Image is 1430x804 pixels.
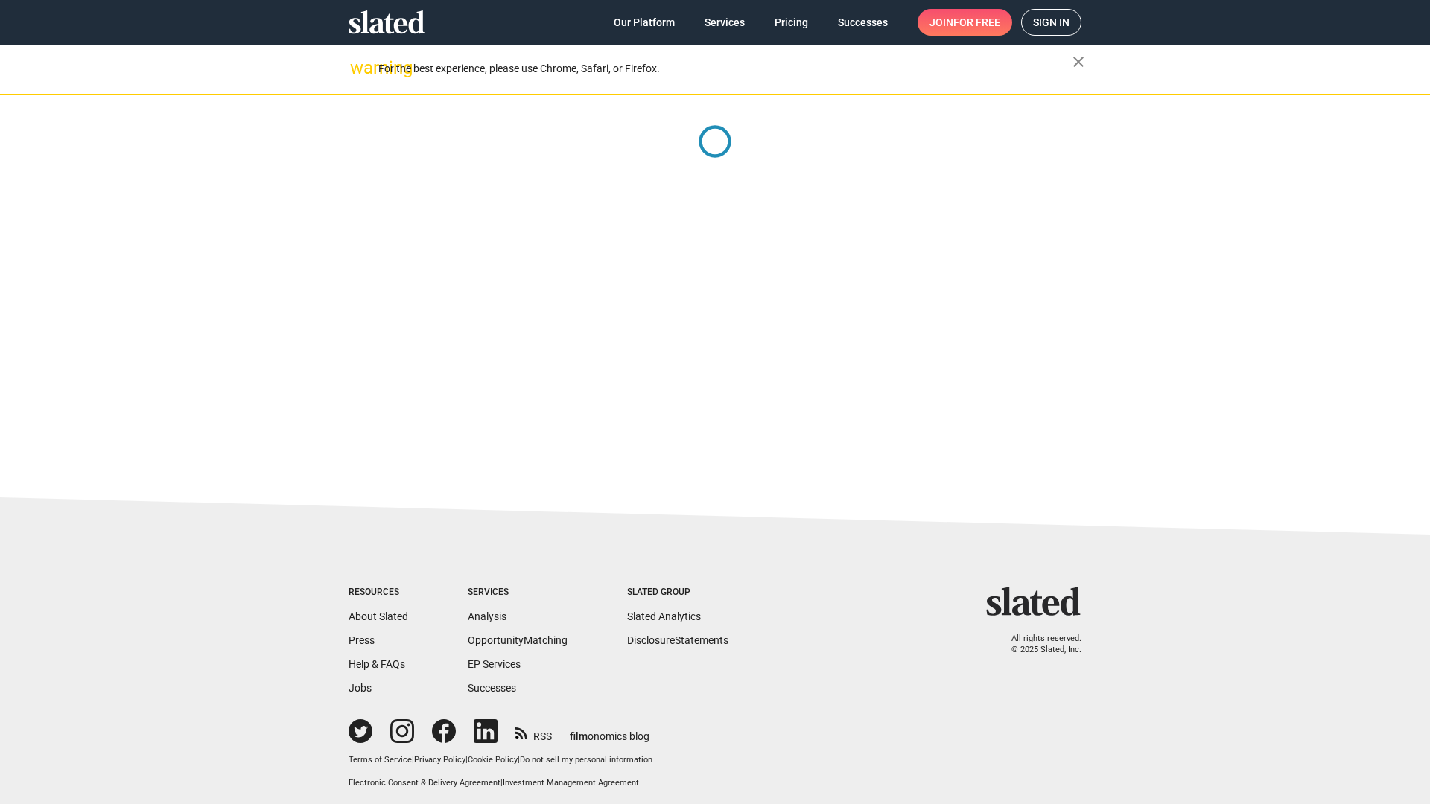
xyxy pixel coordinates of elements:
[515,721,552,744] a: RSS
[518,755,520,765] span: |
[349,682,372,694] a: Jobs
[350,59,368,77] mat-icon: warning
[468,682,516,694] a: Successes
[1021,9,1081,36] a: Sign in
[378,59,1072,79] div: For the best experience, please use Chrome, Safari, or Firefox.
[468,587,568,599] div: Services
[349,778,500,788] a: Electronic Consent & Delivery Agreement
[500,778,503,788] span: |
[614,9,675,36] span: Our Platform
[520,755,652,766] button: Do not sell my personal information
[349,658,405,670] a: Help & FAQs
[503,778,639,788] a: Investment Management Agreement
[826,9,900,36] a: Successes
[468,634,568,646] a: OpportunityMatching
[349,610,408,622] a: About Slated
[602,9,687,36] a: Our Platform
[468,610,506,622] a: Analysis
[996,634,1081,655] p: All rights reserved. © 2025 Slated, Inc.
[349,755,412,765] a: Terms of Service
[414,755,465,765] a: Privacy Policy
[1033,10,1070,35] span: Sign in
[627,634,728,646] a: DisclosureStatements
[468,658,521,670] a: EP Services
[570,730,588,742] span: film
[705,9,745,36] span: Services
[349,634,375,646] a: Press
[693,9,757,36] a: Services
[349,587,408,599] div: Resources
[918,9,1012,36] a: Joinfor free
[929,9,1000,36] span: Join
[468,755,518,765] a: Cookie Policy
[763,9,820,36] a: Pricing
[775,9,808,36] span: Pricing
[1070,53,1087,71] mat-icon: close
[953,9,1000,36] span: for free
[412,755,414,765] span: |
[838,9,888,36] span: Successes
[627,587,728,599] div: Slated Group
[465,755,468,765] span: |
[627,610,701,622] a: Slated Analytics
[570,718,649,744] a: filmonomics blog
